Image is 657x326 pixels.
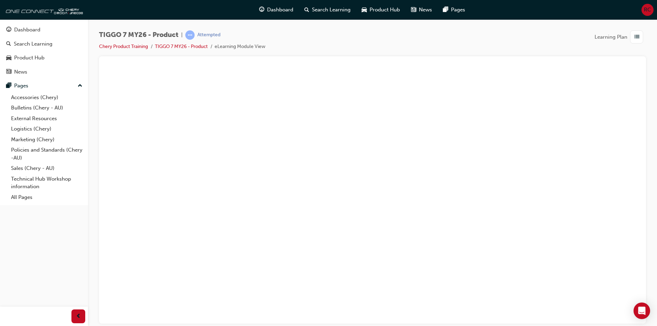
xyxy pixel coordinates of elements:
button: DashboardSearch LearningProduct HubNews [3,22,85,79]
a: Dashboard [3,23,85,36]
a: TIGGO 7 MY26 - Product [155,44,208,49]
a: news-iconNews [405,3,438,17]
span: car-icon [362,6,367,14]
span: Dashboard [267,6,293,14]
button: Pages [3,79,85,92]
span: guage-icon [259,6,264,14]
span: Search Learning [312,6,351,14]
li: eLearning Module View [215,43,265,51]
a: News [3,66,85,78]
a: car-iconProduct Hub [356,3,405,17]
span: Learning Plan [595,33,627,41]
a: Accessories (Chery) [8,92,85,103]
span: TIGGO 7 MY26 - Product [99,31,178,39]
button: RC [641,4,654,16]
img: oneconnect [3,3,83,17]
a: External Resources [8,113,85,124]
span: search-icon [6,41,11,47]
span: News [419,6,432,14]
span: RC [644,6,651,14]
span: Product Hub [370,6,400,14]
span: news-icon [6,69,11,75]
div: Pages [14,82,28,90]
span: pages-icon [6,83,11,89]
a: All Pages [8,192,85,203]
span: pages-icon [443,6,448,14]
div: Attempted [197,32,220,38]
span: search-icon [304,6,309,14]
a: Logistics (Chery) [8,124,85,134]
a: guage-iconDashboard [254,3,299,17]
span: learningRecordVerb_ATTEMPT-icon [185,30,195,40]
a: Search Learning [3,38,85,50]
span: guage-icon [6,27,11,33]
span: news-icon [411,6,416,14]
a: search-iconSearch Learning [299,3,356,17]
a: Product Hub [3,51,85,64]
span: car-icon [6,55,11,61]
div: News [14,68,27,76]
span: up-icon [78,81,82,90]
a: Bulletins (Chery - AU) [8,103,85,113]
span: | [181,31,183,39]
div: Open Intercom Messenger [634,303,650,319]
button: Learning Plan [595,30,646,44]
a: Chery Product Training [99,44,148,49]
span: Pages [451,6,465,14]
a: pages-iconPages [438,3,471,17]
a: Technical Hub Workshop information [8,174,85,192]
a: Policies and Standards (Chery -AU) [8,145,85,163]
div: Product Hub [14,54,45,62]
span: prev-icon [76,312,81,321]
div: Dashboard [14,26,40,34]
div: Search Learning [14,40,52,48]
a: Marketing (Chery) [8,134,85,145]
a: Sales (Chery - AU) [8,163,85,174]
span: list-icon [634,33,639,41]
